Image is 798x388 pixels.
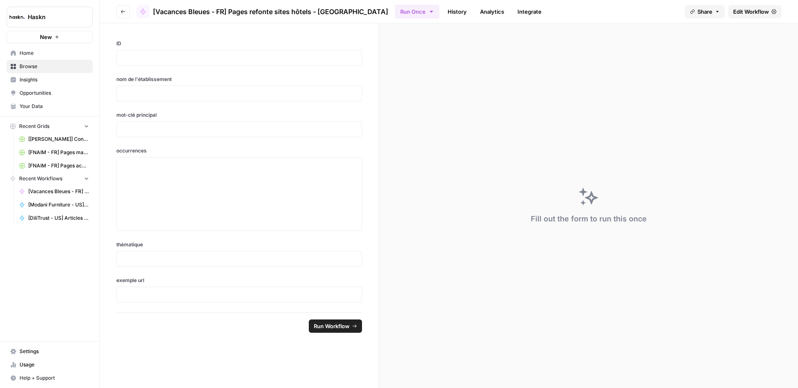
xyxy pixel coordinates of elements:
img: Haskn Logo [10,10,25,25]
a: [FNAIM - FR] Pages achat appartement + ville - 150-300 mots Grid [15,159,93,172]
span: Edit Workflow [733,7,769,16]
button: New [7,31,93,43]
span: Settings [20,348,89,355]
span: [FNAIM - FR] Pages achat appartement + ville - 150-300 mots Grid [28,162,89,169]
span: [[PERSON_NAME]] Content Generation - Van Law Firm - Practice Pages Grid [28,135,89,143]
span: Your Data [20,103,89,110]
label: thématique [116,241,362,248]
span: Recent Workflows [19,175,62,182]
span: Opportunities [20,89,89,97]
a: [FNAIM - FR] Pages maison à vendre + ville - 150-300 mots Grid [15,146,93,159]
button: Run Once [395,5,439,19]
a: Integrate [512,5,547,18]
a: Analytics [475,5,509,18]
span: [DiliTrust - US] Articles de blog 700-1000 mots [28,214,89,222]
span: Recent Grids [19,123,49,130]
span: Share [697,7,712,16]
span: Insights [20,76,89,83]
span: [Vacances Bleues - FR] Pages refonte sites hôtels - [GEOGRAPHIC_DATA] [153,7,388,17]
a: [Modani Furniture - US] Pages catégories [15,198,93,211]
a: History [443,5,472,18]
a: Edit Workflow [728,5,781,18]
span: Usage [20,361,89,368]
a: Home [7,47,93,60]
a: Usage [7,358,93,371]
button: Help + Support [7,371,93,385]
a: [Vacances Bleues - FR] Pages refonte sites hôtels - [GEOGRAPHIC_DATA] [136,5,388,18]
label: nom de l'établissement [116,76,362,83]
span: Browse [20,63,89,70]
label: mot-clé principal [116,111,362,119]
a: Insights [7,73,93,86]
span: Home [20,49,89,57]
span: [Vacances Bleues - FR] Pages refonte sites hôtels - [GEOGRAPHIC_DATA] [28,188,89,195]
a: [Vacances Bleues - FR] Pages refonte sites hôtels - [GEOGRAPHIC_DATA] [15,185,93,198]
a: [[PERSON_NAME]] Content Generation - Van Law Firm - Practice Pages Grid [15,133,93,146]
button: Run Workflow [309,319,362,333]
button: Share [685,5,725,18]
span: Run Workflow [314,322,350,330]
span: [FNAIM - FR] Pages maison à vendre + ville - 150-300 mots Grid [28,149,89,156]
span: New [40,33,52,41]
a: Your Data [7,100,93,113]
label: ID [116,40,362,47]
label: occurrences [116,147,362,155]
button: Recent Workflows [7,172,93,185]
a: Browse [7,60,93,73]
div: Fill out the form to run this once [531,213,647,225]
span: [Modani Furniture - US] Pages catégories [28,201,89,209]
button: Recent Grids [7,120,93,133]
a: [DiliTrust - US] Articles de blog 700-1000 mots [15,211,93,225]
span: Help + Support [20,374,89,382]
button: Workspace: Haskn [7,7,93,27]
a: Opportunities [7,86,93,100]
span: Haskn [28,13,78,21]
label: exemple url [116,277,362,284]
a: Settings [7,345,93,358]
